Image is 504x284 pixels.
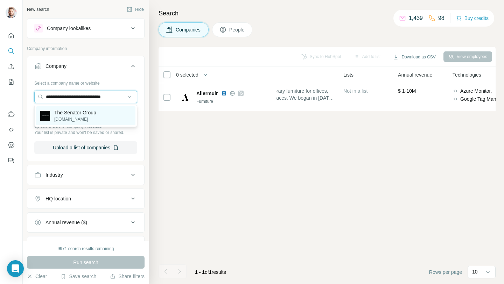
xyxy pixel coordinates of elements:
[54,116,96,122] p: [DOMAIN_NAME]
[34,141,137,154] button: Upload a list of companies
[460,87,492,94] span: Azure Monitor,
[6,7,17,18] img: Avatar
[159,8,496,18] h4: Search
[45,171,63,178] div: Industry
[45,195,71,202] div: HQ location
[343,71,353,78] span: Lists
[122,4,149,15] button: Hide
[221,91,227,96] img: LinkedIn logo
[7,260,24,277] div: Open Intercom Messenger
[429,269,462,276] span: Rows per page
[398,71,432,78] span: Annual revenue
[6,29,17,42] button: Quick start
[27,20,144,37] button: Company lookalikes
[40,111,50,121] img: The Senator Group
[195,269,205,275] span: 1 - 1
[27,45,145,52] p: Company information
[47,25,91,32] div: Company lookalikes
[6,45,17,57] button: Search
[196,98,272,105] div: Furniture
[176,26,201,33] span: Companies
[34,129,137,136] p: Your list is private and won't be saved or shared.
[6,76,17,88] button: My lists
[205,269,209,275] span: of
[27,190,144,207] button: HQ location
[58,246,114,252] div: 9971 search results remaining
[6,108,17,121] button: Use Surfe on LinkedIn
[27,238,144,255] button: Employees (size)
[229,26,245,33] span: People
[27,273,47,280] button: Clear
[27,58,144,77] button: Company
[27,166,144,183] button: Industry
[45,219,87,226] div: Annual revenue ($)
[27,6,49,13] div: New search
[110,273,145,280] button: Share filters
[61,273,96,280] button: Save search
[34,77,137,86] div: Select a company name or website
[54,109,96,116] p: The Senator Group
[472,268,478,275] p: 10
[180,92,191,103] img: Logo of Allermuir
[398,88,416,94] span: $ 1-10M
[453,71,481,78] span: Technologies
[27,214,144,231] button: Annual revenue ($)
[438,14,444,22] p: 98
[6,139,17,151] button: Dashboard
[6,123,17,136] button: Use Surfe API
[196,90,218,97] span: Allermuir
[231,87,335,101] span: We create contemporary furniture for offices, homes and public spaces. We began in [DATE] and fro...
[388,52,440,62] button: Download as CSV
[343,88,367,94] span: Not in a list
[195,269,226,275] span: results
[209,269,212,275] span: 1
[409,14,423,22] p: 1,439
[45,63,66,70] div: Company
[6,60,17,73] button: Enrich CSV
[6,154,17,167] button: Feedback
[176,71,198,78] span: 0 selected
[456,13,489,23] button: Buy credits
